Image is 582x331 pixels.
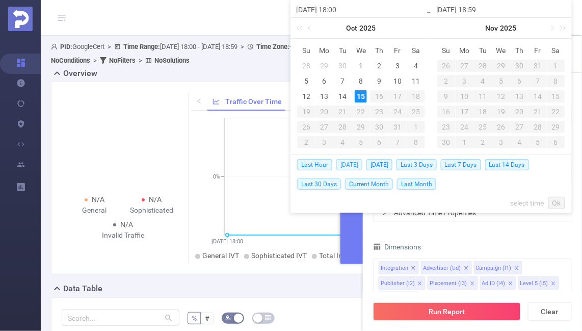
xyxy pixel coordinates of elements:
span: Su [437,46,456,55]
td: November 24, 2025 [456,119,474,135]
th: Sun [437,43,456,58]
td: October 29, 2025 [352,119,371,135]
td: October 26, 2025 [437,58,456,73]
li: Advertiser (tid) [421,261,472,274]
td: October 8, 2025 [352,73,371,89]
td: October 28, 2025 [474,58,492,73]
div: 22 [547,106,565,118]
tspan: [DATE] 18:00 [211,238,243,245]
td: September 30, 2025 [334,58,352,73]
span: % [192,314,197,322]
div: 28 [474,60,492,72]
div: 21 [334,106,352,118]
span: Mo [315,46,334,55]
th: Sat [547,43,565,58]
i: icon: user [51,43,60,50]
a: Next month (PageDown) [547,18,557,38]
td: October 30, 2025 [510,58,528,73]
td: November 23, 2025 [437,119,456,135]
div: 21 [528,106,547,118]
div: 3 [315,136,334,148]
i: icon: close [508,281,513,287]
div: 5 [492,75,511,87]
td: November 7, 2025 [528,73,547,89]
div: 31 [388,121,407,133]
td: November 29, 2025 [547,119,565,135]
div: 29 [319,60,331,72]
td: November 3, 2025 [456,73,474,89]
div: 10 [456,90,474,103]
button: Run Report [373,302,521,321]
span: GoogleCert [DATE] 18:00 - [DATE] 18:59 +00:00 [51,43,487,64]
span: Current Month [345,179,393,190]
div: 7 [528,75,547,87]
div: General [66,205,123,216]
div: 2 [297,136,315,148]
div: 5 [528,136,547,148]
div: 4 [334,136,352,148]
td: December 4, 2025 [510,135,528,150]
div: 17 [388,90,407,103]
div: 20 [510,106,528,118]
i: icon: close [551,281,556,287]
span: Sophisticated IVT [251,251,307,260]
div: 12 [300,90,312,103]
span: Th [370,46,388,55]
div: 26 [297,121,315,133]
div: Campaign (l1) [476,262,512,275]
div: 16 [437,106,456,118]
th: Sun [297,43,315,58]
th: Wed [492,43,511,58]
td: October 12, 2025 [297,89,315,104]
span: Last 7 Days [441,159,481,170]
td: October 21, 2025 [334,104,352,119]
td: November 11, 2025 [474,89,492,104]
li: Placement (l3) [428,276,478,290]
div: 9 [373,75,385,87]
i: icon: close [470,281,475,287]
div: 1 [355,60,367,72]
i: icon: left [196,98,202,104]
td: October 27, 2025 [456,58,474,73]
a: 2025 [359,18,377,38]
td: December 2, 2025 [474,135,492,150]
td: October 30, 2025 [370,119,388,135]
td: October 11, 2025 [407,73,425,89]
div: 30 [337,60,349,72]
b: Time Zone: [256,43,289,50]
td: November 16, 2025 [437,104,456,119]
span: # [205,314,209,322]
div: 23 [437,121,456,133]
div: Sophisticated [123,205,181,216]
div: 11 [474,90,492,103]
td: October 29, 2025 [492,58,511,73]
span: > [104,43,114,50]
th: Tue [474,43,492,58]
div: 17 [456,106,474,118]
i: icon: close [514,266,519,272]
div: 24 [388,106,407,118]
td: December 5, 2025 [528,135,547,150]
td: November 5, 2025 [352,135,371,150]
a: select time [511,193,544,213]
div: 1 [547,60,565,72]
div: 4 [410,60,422,72]
button: Clear [528,302,572,321]
span: [DATE] [366,159,392,170]
div: Placement (l3) [430,277,467,290]
td: November 27, 2025 [510,119,528,135]
td: October 23, 2025 [370,104,388,119]
h2: Data Table [63,283,102,295]
div: 2 [437,75,456,87]
td: November 8, 2025 [547,73,565,89]
div: 27 [510,121,528,133]
b: Time Range: [123,43,160,50]
div: 3 [492,136,511,148]
div: 23 [370,106,388,118]
div: 27 [315,121,334,133]
span: Traffic Over Time [225,97,282,106]
td: November 30, 2025 [437,135,456,150]
tspan: 0% [213,174,220,181]
div: 6 [547,136,565,148]
td: November 6, 2025 [370,135,388,150]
